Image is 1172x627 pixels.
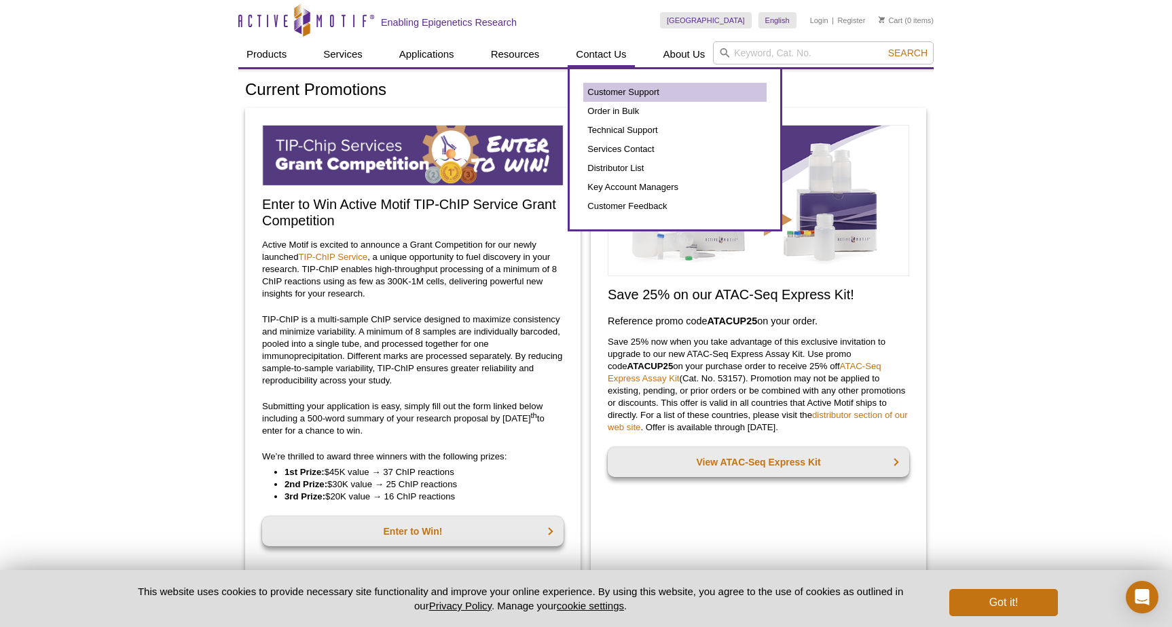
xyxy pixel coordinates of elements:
[262,125,564,186] img: TIP-ChIP Service Grant Competition
[713,41,934,64] input: Keyword, Cat. No.
[583,83,767,102] a: Customer Support
[285,491,325,501] strong: 3rd Prize:
[758,12,796,28] a: English
[583,197,767,216] a: Customer Feedback
[949,589,1058,616] button: Got it!
[391,41,462,67] a: Applications
[583,178,767,197] a: Key Account Managers
[888,47,928,58] span: Search
[285,466,550,478] li: $45K value → 37 ChIP reactions
[583,140,767,159] a: Services Contact
[262,516,564,546] a: Enter to Win!
[608,313,909,329] h3: Reference promo code on your order.
[837,16,865,25] a: Register
[262,196,564,229] h2: Enter to Win Active Motif TIP-ChIP Service Grant Competition
[608,336,909,434] p: Save 25% now when you take advantage of this exclusive invitation to upgrade to our new ATAC-Seq ...
[238,41,295,67] a: Products
[381,16,517,28] h2: Enabling Epigenetics Research
[245,81,927,100] h1: Current Promotions
[810,16,828,25] a: Login
[1126,581,1158,613] div: Open Intercom Messenger
[879,16,885,23] img: Your Cart
[879,16,902,25] a: Cart
[608,447,909,477] a: View ATAC-Seq Express Kit
[557,600,624,611] button: cookie settings
[315,41,371,67] a: Services
[429,600,492,611] a: Privacy Policy
[707,316,757,326] strong: ATACUP25
[285,478,550,491] li: $30K value → 25 ChIP reactions
[114,584,927,613] p: This website uses cookies to provide necessary site functionality and improve your online experie...
[262,451,564,463] p: We’re thrilled to award three winners with the following prizes:
[285,491,550,503] li: $20K value → 16 ChIP reactions
[583,102,767,121] a: Order in Bulk
[285,467,325,477] strong: 1st Prize:
[583,121,767,140] a: Technical Support
[262,400,564,437] p: Submitting your application is easy, simply fill out the form linked below including a 500-word s...
[483,41,548,67] a: Resources
[262,313,564,387] p: TIP-ChIP is a multi-sample ChIP service designed to maximize consistency and minimize variability...
[262,239,564,300] p: Active Motif is excited to announce a Grant Competition for our newly launched , a unique opportu...
[299,252,368,262] a: TIP-ChIP Service
[627,361,674,371] strong: ATACUP25
[660,12,752,28] a: [GEOGRAPHIC_DATA]
[531,411,537,419] sup: th
[879,12,934,28] li: (0 items)
[608,410,908,432] a: distributor section of our web site
[832,12,834,28] li: |
[655,41,714,67] a: About Us
[884,47,932,59] button: Search
[285,479,327,489] strong: 2nd Prize:
[608,286,909,303] h2: Save 25% on our ATAC-Seq Express Kit!
[583,159,767,178] a: Distributor List
[568,41,634,67] a: Contact Us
